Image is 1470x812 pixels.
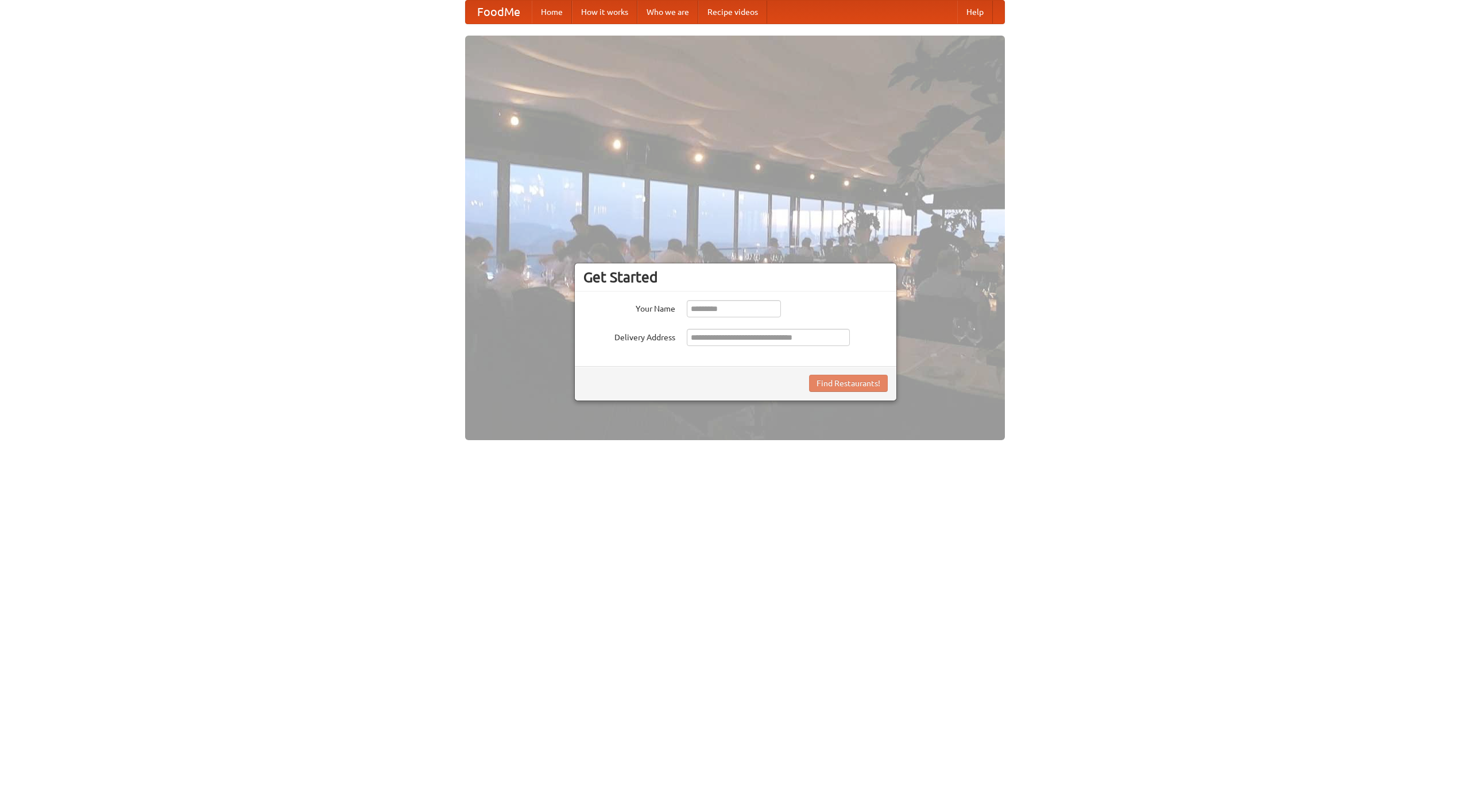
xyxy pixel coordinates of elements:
a: Home [532,1,572,24]
button: Find Restaurants! [809,375,888,392]
a: Who we are [637,1,698,24]
a: Recipe videos [698,1,767,24]
a: How it works [572,1,637,24]
h3: Get Started [583,269,888,286]
label: Delivery Address [583,329,675,343]
label: Your Name [583,300,675,314]
a: FoodMe [466,1,532,24]
a: Help [957,1,993,24]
